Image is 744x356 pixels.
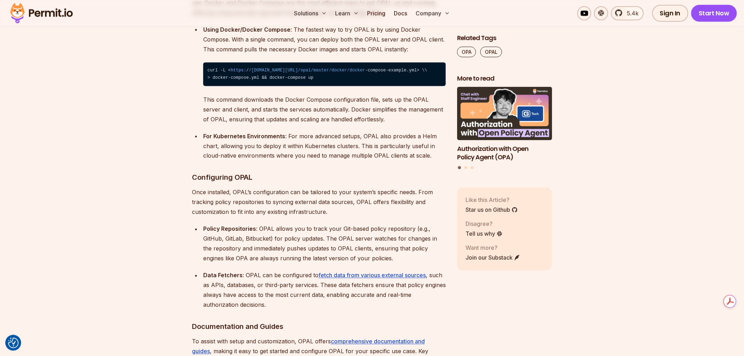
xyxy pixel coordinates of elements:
a: Tell us why [466,230,503,238]
p: Want more? [466,244,520,252]
img: Permit logo [7,1,76,25]
strong: Using Docker/Docker Compose [203,26,290,33]
span: /opal/master [298,68,329,73]
h3: Documentation and Guides [192,321,446,332]
h3: Configuring OPAL [192,172,446,183]
a: OPA [457,47,476,57]
p: Once installed, OPAL’s configuration can be tailored to your system’s specific needs. From tracki... [192,187,446,217]
button: Go to slide 3 [471,167,474,170]
a: Pricing [365,6,389,20]
span: /docker/docker [329,68,365,73]
a: comprehensive documentation and guides [192,338,425,355]
button: Company [413,6,453,20]
a: Docs [391,6,410,20]
code: curl -L < / -compose-example.yml> \\ > docker-compose.yml && docker-compose up [203,63,446,86]
span: 5.4k [623,9,639,18]
a: Authorization with Open Policy Agent (OPA)Authorization with Open Policy Agent (OPA) [457,87,552,162]
a: OPAL [480,47,502,57]
p: : For more advanced setups, OPAL also provides a Helm chart, allowing you to deploy it within Kub... [203,131,446,161]
a: Star us on Github [466,206,518,214]
button: Go to slide 1 [458,166,461,170]
div: : OPAL allows you to track your Git-based policy repository (e.g., GitHub, GitLab, Bitbucket) for... [203,224,446,263]
span: /[DOMAIN_NAME][URL] [249,68,298,73]
p: Disagree? [466,220,503,228]
strong: Data Fetchers [203,272,243,279]
li: 1 of 3 [457,87,552,162]
div: Posts [457,87,552,171]
button: Consent Preferences [8,338,19,348]
a: Sign In [652,5,688,22]
p: Like this Article? [466,196,518,204]
div: : OPAL can be configured to , such as APIs, databases, or third-party services. These data fetche... [203,271,446,310]
img: Revisit consent button [8,338,19,348]
h2: Related Tags [457,34,552,43]
a: Start Now [691,5,737,22]
button: Solutions [291,6,330,20]
a: 5.4k [611,6,644,20]
a: Join our Substack [466,254,520,262]
p: This command downloads the Docker Compose configuration file, sets up the OPAL server and client,... [203,95,446,124]
span: https: [231,68,246,73]
strong: For Kubernetes Environments [203,133,285,140]
a: fetch data from various external sources [319,272,426,279]
img: Authorization with Open Policy Agent (OPA) [457,87,552,141]
button: Learn [333,6,362,20]
button: Go to slide 2 [464,167,467,170]
h3: Authorization with Open Policy Agent (OPA) [457,145,552,162]
p: : The fastest way to try OPAL is by using Docker Compose. With a single command, you can deploy b... [203,25,446,54]
strong: Policy Repositories [203,225,256,233]
h2: More to read [457,74,552,83]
